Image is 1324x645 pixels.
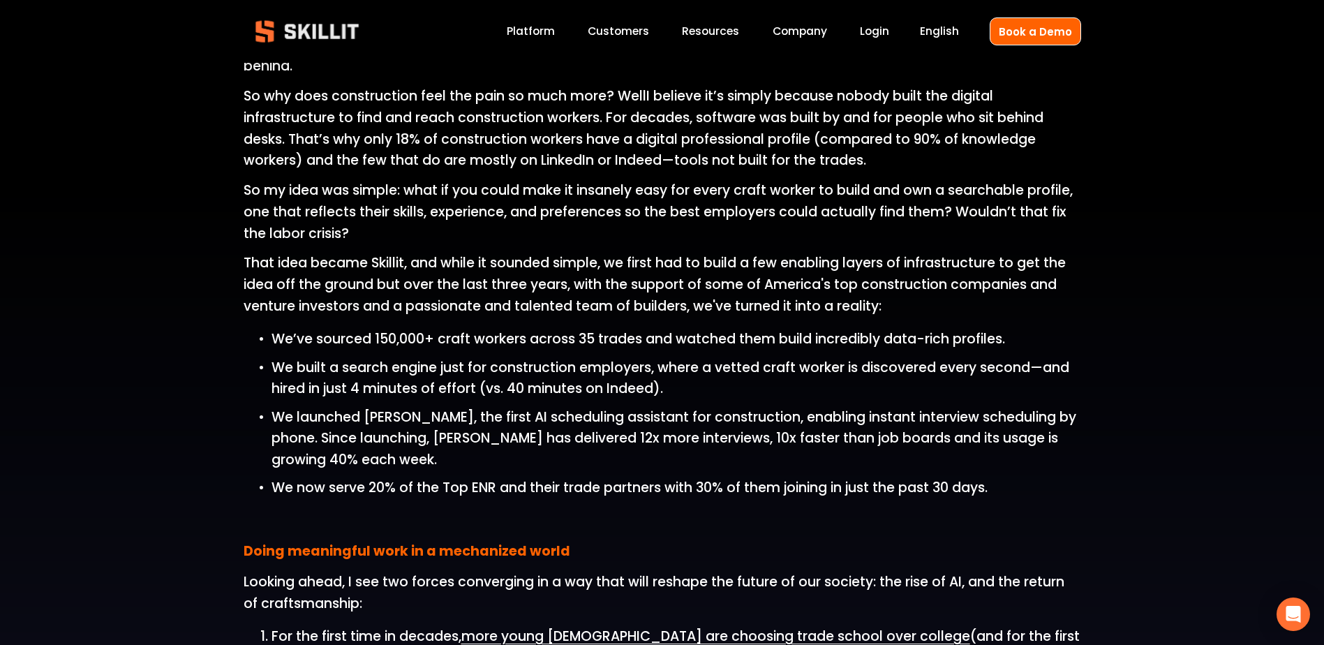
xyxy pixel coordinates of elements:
[773,22,827,41] a: Company
[244,572,1068,613] span: Looking ahead, I see two forces converging in a way that will reshape the future of our society: ...
[920,22,959,41] div: language picker
[244,86,1081,172] p: So why does construction feel the pain so much more? Well
[682,22,739,41] a: folder dropdown
[529,14,690,33] a: building a livable planet
[682,23,739,39] span: Resources
[860,22,889,41] a: Login
[507,22,555,41] a: Platform
[920,23,959,39] span: English
[990,17,1081,45] a: Book a Demo
[272,329,1081,350] p: We’ve sourced 150,000+ craft workers across 35 trades and watched them build incredibly data-rich...
[272,358,1073,399] span: We built a search engine just for construction employers, where a vetted craft worker is discover...
[244,14,1065,54] span: . But while construction has a 5% labor gap, every other major industry operates with even larger...
[272,478,988,497] span: We now serve 20% of the Top ENR and their trade partners with 30% of them joining in just the pas...
[588,22,649,41] a: Customers
[1277,598,1310,631] div: Open Intercom Messenger
[244,10,371,52] img: Skillit
[244,541,570,564] strong: Doing meaningful work in a mechanized world
[244,253,1069,315] span: That idea became Skillit, and while it sounded simple, we first had to build a few enabling layer...
[244,181,1076,242] span: So my idea was simple: what if you could make it insanely easy for every craft worker to build an...
[272,408,1080,469] span: We launched [PERSON_NAME], the first AI scheduling assistant for construction, enabling instant i...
